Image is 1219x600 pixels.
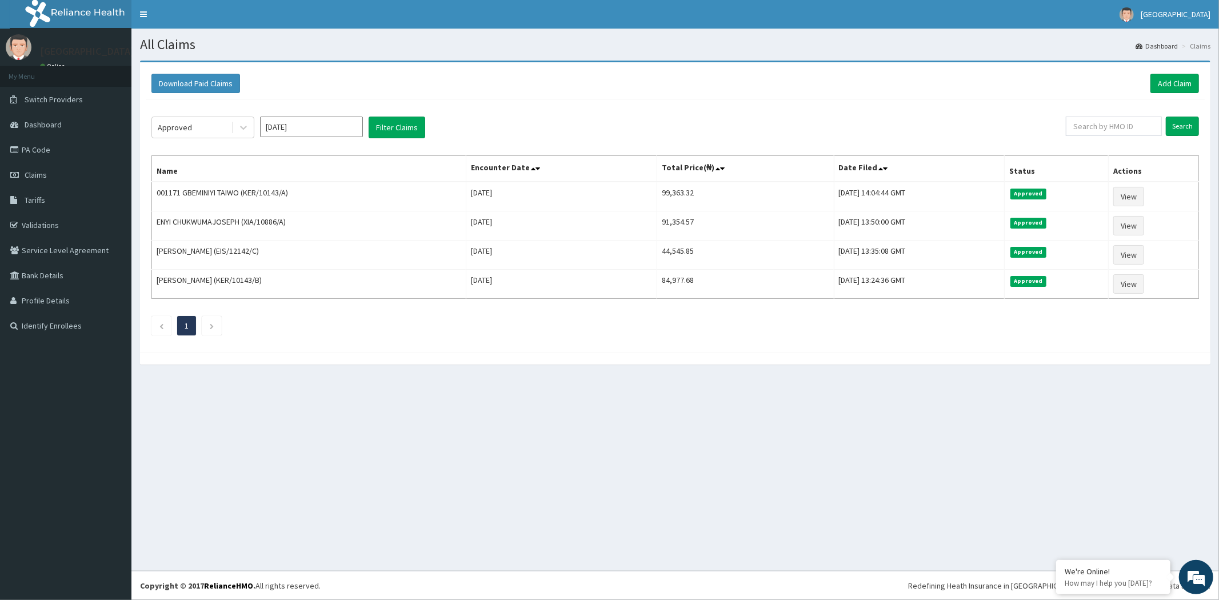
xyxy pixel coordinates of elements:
img: User Image [1120,7,1134,22]
td: [DATE] 14:04:44 GMT [834,182,1004,211]
a: Add Claim [1150,74,1199,93]
p: How may I help you today? [1065,578,1162,588]
th: Actions [1108,156,1198,182]
th: Name [152,156,466,182]
strong: Copyright © 2017 . [140,581,255,591]
td: 001171 GBEMINIYI TAIWO (KER/10143/A) [152,182,466,211]
a: Online [40,62,67,70]
input: Search [1166,117,1199,136]
a: View [1113,274,1144,294]
span: Approved [1010,189,1046,199]
td: [PERSON_NAME] (KER/10143/B) [152,270,466,299]
td: [DATE] 13:24:36 GMT [834,270,1004,299]
td: [DATE] [466,241,657,270]
td: [DATE] [466,270,657,299]
th: Date Filed [834,156,1004,182]
a: Dashboard [1136,41,1178,51]
td: [DATE] [466,211,657,241]
span: We're online! [66,144,158,259]
a: View [1113,216,1144,235]
a: RelianceHMO [204,581,253,591]
th: Total Price(₦) [657,156,834,182]
span: [GEOGRAPHIC_DATA] [1141,9,1210,19]
td: [DATE] [466,182,657,211]
footer: All rights reserved. [131,571,1219,600]
button: Filter Claims [369,117,425,138]
a: View [1113,187,1144,206]
a: Next page [209,321,214,331]
td: [DATE] 13:35:08 GMT [834,241,1004,270]
img: User Image [6,34,31,60]
td: [PERSON_NAME] (EIS/12142/C) [152,241,466,270]
span: Switch Providers [25,94,83,105]
span: Approved [1010,247,1046,257]
td: 44,545.85 [657,241,834,270]
a: Page 1 is your current page [185,321,189,331]
p: [GEOGRAPHIC_DATA] [40,46,134,57]
th: Status [1005,156,1109,182]
div: We're Online! [1065,566,1162,577]
td: 84,977.68 [657,270,834,299]
li: Claims [1179,41,1210,51]
span: Dashboard [25,119,62,130]
td: 91,354.57 [657,211,834,241]
td: ENYI CHUKWUMAJOSEPH (XIA/10886/A) [152,211,466,241]
input: Select Month and Year [260,117,363,137]
td: [DATE] 13:50:00 GMT [834,211,1004,241]
span: Approved [1010,276,1046,286]
button: Download Paid Claims [151,74,240,93]
span: Approved [1010,218,1046,228]
th: Encounter Date [466,156,657,182]
div: Approved [158,122,192,133]
textarea: Type your message and hit 'Enter' [6,312,218,352]
a: View [1113,245,1144,265]
span: Tariffs [25,195,45,205]
div: Redefining Heath Insurance in [GEOGRAPHIC_DATA] using Telemedicine and Data Science! [908,580,1210,591]
div: Chat with us now [59,64,192,79]
a: Previous page [159,321,164,331]
td: 99,363.32 [657,182,834,211]
div: Minimize live chat window [187,6,215,33]
h1: All Claims [140,37,1210,52]
img: d_794563401_company_1708531726252_794563401 [21,57,46,86]
input: Search by HMO ID [1066,117,1162,136]
span: Claims [25,170,47,180]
